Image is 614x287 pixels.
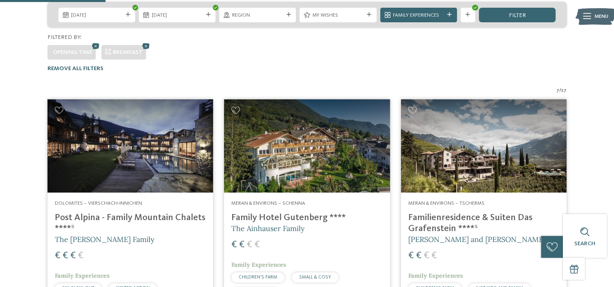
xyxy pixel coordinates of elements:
span: Opening time [53,49,92,55]
span: The [PERSON_NAME] Family [55,235,155,244]
span: € [231,240,237,250]
span: € [431,251,437,261]
span: [DATE] [152,12,203,19]
span: SMALL & COSY [299,275,331,280]
span: 7 [556,87,559,94]
span: [PERSON_NAME] and [PERSON_NAME] [408,235,546,244]
span: Dolomites – Vierschach-Innichen [55,201,142,206]
img: Post Alpina - Family Mountain Chalets ****ˢ [47,99,213,193]
span: Filtered by: [47,34,82,40]
span: 27 [561,87,567,94]
span: My wishes [312,12,364,19]
span: Family Experiences [55,272,110,279]
h4: Familienresidence & Suiten Das Grafenstein ****ˢ [408,212,559,234]
span: Family Experiences [231,261,286,268]
span: € [70,251,76,261]
span: € [55,251,60,261]
h4: Post Alpina - Family Mountain Chalets ****ˢ [55,212,206,234]
span: [DATE] [71,12,122,19]
span: € [424,251,429,261]
span: € [416,251,422,261]
span: filter [508,13,526,18]
h4: Family Hotel Gutenberg **** [231,212,382,223]
span: Meran & Environs – Tscherms [408,201,485,206]
span: € [254,240,260,250]
img: Looking for family hotels? Find the best ones here! [401,99,567,193]
span: / [559,87,561,94]
span: € [408,251,414,261]
span: Region [232,12,283,19]
img: Family Hotel Gutenberg **** [224,99,390,193]
span: Remove all filters [47,66,103,71]
span: € [62,251,68,261]
span: Family Experiences [408,272,463,279]
span: Meran & Environs – Schenna [231,201,305,206]
span: Family Experiences [393,12,444,19]
span: € [78,251,84,261]
span: CHILDREN’S FARM [239,275,277,280]
span: Breakfast [113,49,142,55]
span: The Ainhauser Family [231,224,305,233]
span: € [239,240,245,250]
span: Search [574,241,595,246]
span: € [247,240,252,250]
